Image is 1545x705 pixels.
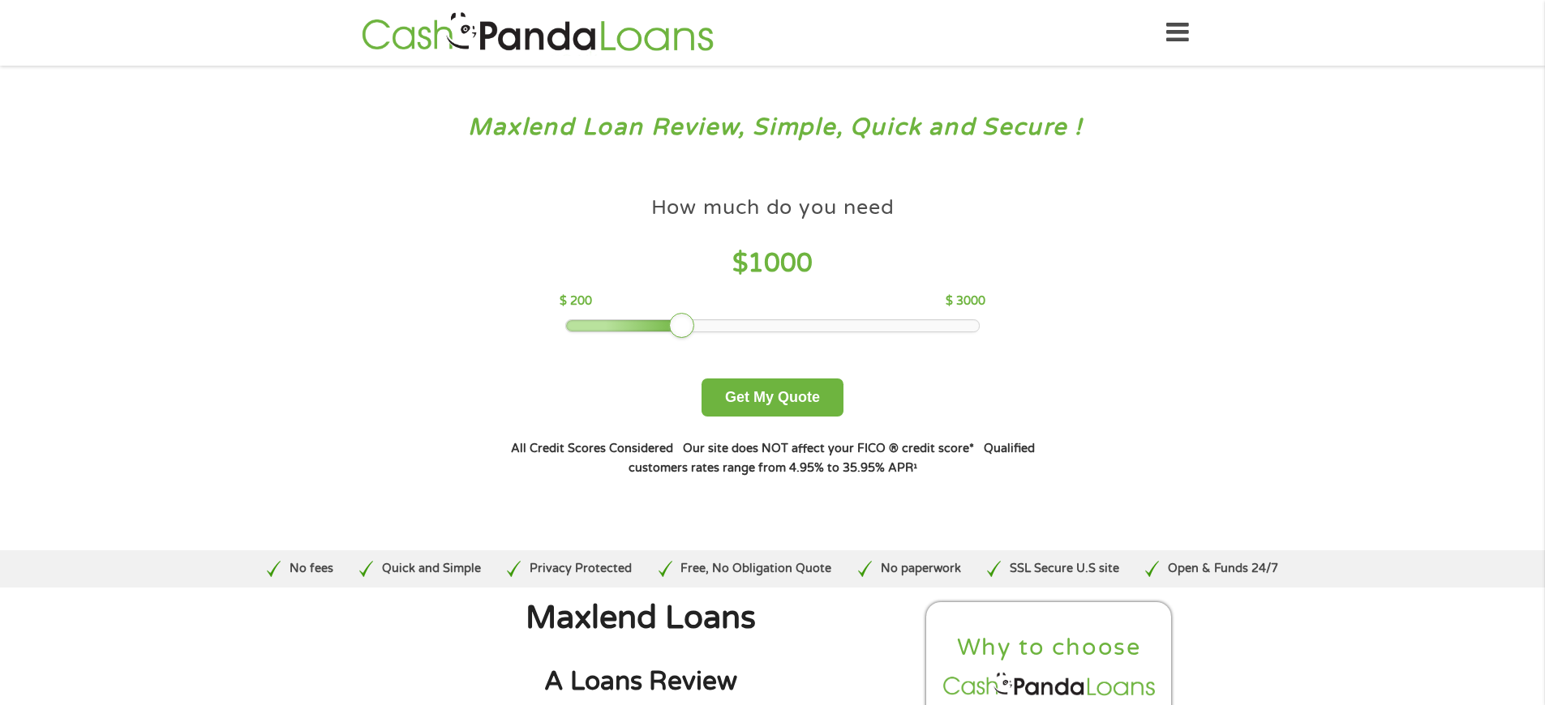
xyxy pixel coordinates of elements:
button: Get My Quote [702,378,843,417]
span: 1000 [748,248,813,279]
strong: Our site does NOT affect your FICO ® credit score* [683,442,974,455]
img: GetLoanNow Logo [357,10,719,56]
span: Maxlend Loans [526,599,756,637]
p: Quick and Simple [382,560,481,578]
p: No paperwork [881,560,961,578]
h4: How much do you need [651,194,895,221]
h2: Why to choose [940,633,1159,663]
p: No fees [290,560,333,578]
h4: $ [560,247,985,280]
p: $ 200 [560,293,592,310]
p: Free, No Obligation Quote [680,560,831,578]
p: Privacy Protected [530,560,632,578]
h2: A Loans Review [371,665,910,699]
strong: All Credit Scores Considered [511,442,673,455]
h3: Maxlend Loan Review, Simple, Quick and Secure ! [47,113,1499,143]
p: Open & Funds 24/7 [1168,560,1278,578]
strong: Qualified customers rates range from 4.95% to 35.95% APR¹ [629,442,1035,475]
p: $ 3000 [946,293,985,310]
p: SSL Secure U.S site [1010,560,1119,578]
